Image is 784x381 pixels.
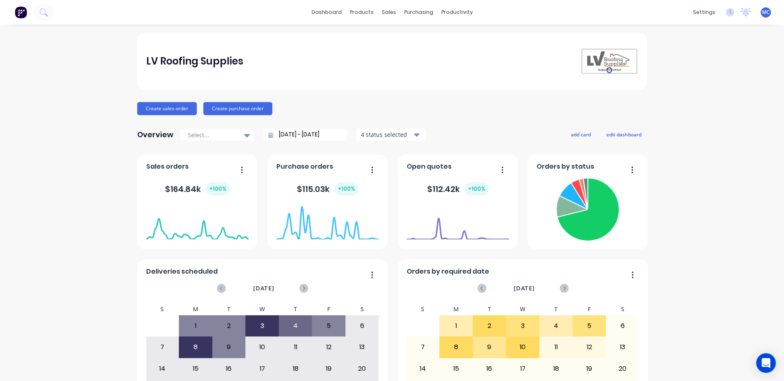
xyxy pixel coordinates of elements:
button: Create purchase order [203,102,272,115]
div: 15 [440,359,472,379]
span: [DATE] [253,284,274,293]
a: dashboard [307,6,346,18]
div: Overview [137,127,174,143]
div: 19 [312,359,345,379]
div: T [212,303,246,315]
div: 17 [506,359,539,379]
div: 19 [573,359,606,379]
div: W [506,303,539,315]
div: LV Roofing Supplies [146,53,243,69]
div: T [539,303,573,315]
div: 11 [279,337,312,357]
div: M [179,303,212,315]
div: S [146,303,179,315]
div: purchasing [400,6,437,18]
div: 2 [473,316,506,336]
div: $ 164.84k [165,182,230,196]
span: Sales orders [146,162,189,172]
div: T [279,303,312,315]
div: 7 [407,337,439,357]
div: 20 [606,359,639,379]
span: Purchase orders [276,162,333,172]
div: sales [378,6,400,18]
div: F [312,303,345,315]
span: Orders by required date [407,267,489,276]
span: Open quotes [407,162,452,172]
div: + 100 % [334,182,359,196]
div: 10 [246,337,278,357]
div: 17 [246,359,278,379]
div: S [606,303,639,315]
div: 5 [573,316,606,336]
button: Create sales order [137,102,197,115]
div: S [406,303,440,315]
div: 12 [573,337,606,357]
div: 15 [179,359,212,379]
div: 1 [179,316,212,336]
div: $ 112.42k [427,182,489,196]
button: 4 status selected [356,129,426,141]
div: 10 [506,337,539,357]
div: 9 [473,337,506,357]
button: add card [566,129,596,140]
div: + 100 % [206,182,230,196]
div: 18 [279,359,312,379]
div: 13 [606,337,639,357]
div: T [473,303,506,315]
div: $ 115.03k [297,182,359,196]
div: M [439,303,473,315]
div: 2 [213,316,245,336]
div: products [346,6,378,18]
div: 3 [506,316,539,336]
div: 11 [540,337,572,357]
div: 16 [213,359,245,379]
div: 1 [440,316,472,336]
img: LV Roofing Supplies [581,48,638,74]
div: 4 [279,316,312,336]
button: edit dashboard [601,129,647,140]
div: 3 [246,316,278,336]
div: 16 [473,359,506,379]
div: 4 [540,316,572,336]
div: 14 [407,359,439,379]
div: Open Intercom Messenger [756,353,776,373]
div: F [572,303,606,315]
div: 4 status selected [361,130,412,139]
div: productivity [437,6,477,18]
img: Factory [15,6,27,18]
div: settings [689,6,719,18]
div: S [345,303,379,315]
div: 7 [146,337,179,357]
span: [DATE] [514,284,535,293]
div: 13 [346,337,379,357]
div: 20 [346,359,379,379]
div: 8 [179,337,212,357]
span: MC [762,9,770,16]
div: 9 [213,337,245,357]
div: 12 [312,337,345,357]
div: 8 [440,337,472,357]
div: 5 [312,316,345,336]
div: W [245,303,279,315]
div: 14 [146,359,179,379]
div: 18 [540,359,572,379]
div: 6 [606,316,639,336]
div: 6 [346,316,379,336]
div: + 100 % [465,182,489,196]
span: Orders by status [537,162,594,172]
